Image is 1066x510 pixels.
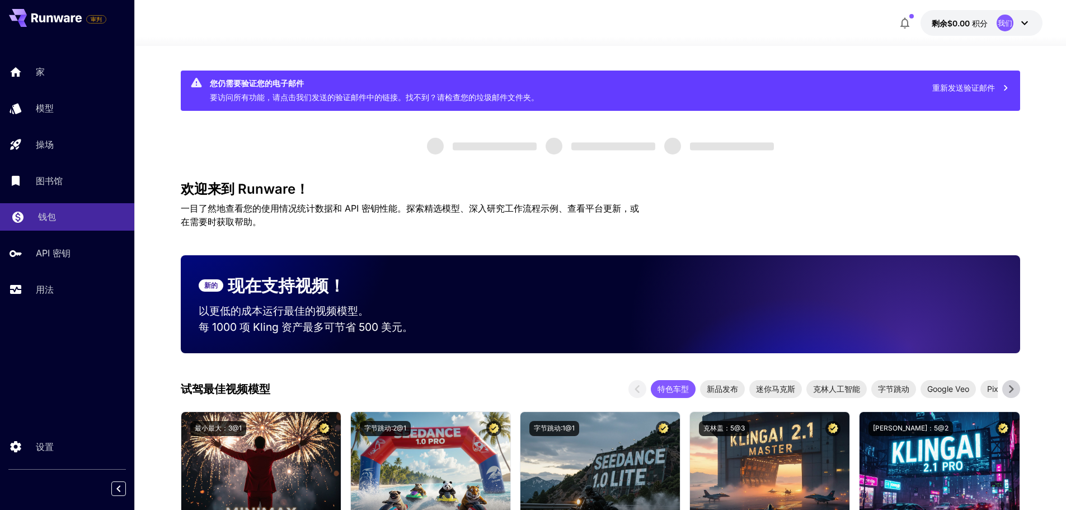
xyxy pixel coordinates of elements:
[651,380,696,398] div: 特色车型
[806,380,867,398] div: 克林人工智能
[534,424,575,432] font: 字节跳动:1@1
[707,384,738,394] font: 新品发布
[658,384,689,394] font: 特色车型
[36,284,54,295] font: 用法
[998,18,1012,27] font: 我们
[38,211,56,222] font: 钱包
[656,421,671,436] button: 认证模型——经过审查，具有最佳性能，并包含商业许可证。
[36,247,71,259] font: API 密钥
[36,66,45,77] font: 家
[190,421,246,436] button: 最小最大：3@1
[364,424,406,432] font: 字节跳动:2@1
[181,203,639,227] font: 一目了然地查看您的使用情况统计数据和 API 密钥性能。探索精选模型、深入研究工作流程示例、查看平台更新，或在需要时获取帮助。
[699,421,749,436] button: 克林盖：5@3
[36,102,54,114] font: 模型
[317,421,332,436] button: 认证模型——经过审查，具有最佳性能，并包含商业许可证。
[932,18,970,28] font: 剩余$0.00
[749,380,802,398] div: 迷你马克斯
[181,181,309,197] font: 欢迎来到 Runware！
[926,76,1016,99] button: 重新发送验证邮件
[199,304,369,317] font: 以更低的成本运行最佳的视频模型。
[36,139,54,150] font: 操场
[210,78,304,88] font: 您仍需要验证您的电子邮件
[36,175,63,186] font: 图书馆
[921,10,1042,36] button: 0.00 美元我们
[756,384,795,394] font: 迷你马克斯
[228,275,345,296] font: 现在支持视频！
[703,424,745,432] font: 克林盖：5@3
[91,16,102,22] font: 审判
[871,380,916,398] div: 字节跳动
[120,479,134,499] div: 折叠侧边栏
[36,441,54,452] font: 设置
[360,421,411,436] button: 字节跳动:2@1
[987,384,1019,394] font: PixVerse
[995,421,1011,436] button: 认证模型——经过审查，具有最佳性能，并包含商业许可证。
[486,421,501,436] button: 认证模型——经过审查，具有最佳性能，并包含商业许可证。
[181,382,270,396] font: 试驾最佳视频模型
[927,384,969,394] font: Google Veo
[972,18,988,28] font: 积分
[529,421,579,436] button: 字节跳动:1@1
[878,384,909,394] font: 字节跳动
[111,481,126,496] button: 折叠侧边栏
[199,320,413,334] font: 每 1000 项 Kling 资产最多可节省 500 美元。
[204,281,218,289] font: 新的
[813,384,860,394] font: 克林人工智能
[700,380,745,398] div: 新品发布
[868,421,953,436] button: [PERSON_NAME]：5@2
[932,83,995,92] font: 重新发送验证邮件
[980,380,1026,398] div: PixVerse
[210,92,539,102] font: 要访问所有功能，请点击我们发送的验证邮件中的链接。找不到？请检查您的垃圾邮件文件夹。
[195,424,242,432] font: 最小最大：3@1
[825,421,840,436] button: 认证模型——经过审查，具有最佳性能，并包含商业许可证。
[86,12,106,26] span: 添加您的支付卡以启用完整的平台功能。
[921,380,976,398] div: Google Veo
[932,17,988,29] div: 0.00 美元
[873,424,948,432] font: [PERSON_NAME]：5@2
